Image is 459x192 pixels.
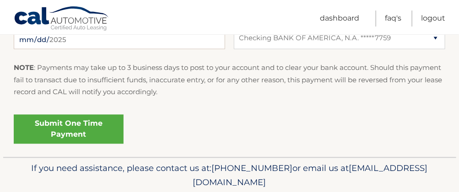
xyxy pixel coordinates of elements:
[212,163,293,174] span: [PHONE_NUMBER]
[14,6,110,32] a: Cal Automotive
[421,11,445,27] a: Logout
[14,62,445,98] p: : Payments may take up to 3 business days to post to your account and to clear your bank account....
[17,161,443,191] p: If you need assistance, please contact us at: or email us at
[14,64,34,72] strong: NOTE
[14,115,124,144] a: Submit One Time Payment
[320,11,359,27] a: Dashboard
[14,27,225,49] input: Payment Date
[385,11,401,27] a: FAQ's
